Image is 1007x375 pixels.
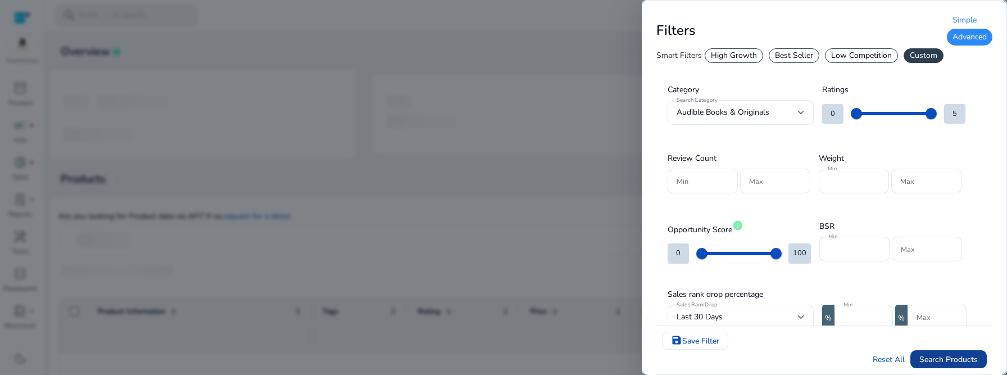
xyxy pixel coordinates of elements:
[668,221,811,236] h3: Opportunity Score
[819,153,961,164] h3: Weight
[822,305,834,332] div: %
[910,350,987,368] button: Search Products
[825,48,898,63] div: Low Competition
[677,311,723,322] span: Last 30 Days
[822,104,843,124] div: 0
[732,220,743,231] span: info
[677,301,717,309] mat-label: Sales Rank Drop
[919,354,978,365] span: Search Products
[828,233,837,241] mat-label: Min
[895,305,908,332] div: %
[705,48,763,63] div: High Growth
[788,243,811,263] div: 100
[668,153,810,164] h3: Review Count
[682,335,719,347] span: Save Filter
[822,84,965,96] h3: Ratings
[769,48,819,63] div: Best Seller
[662,332,728,350] button: Save Filter
[677,97,718,105] mat-label: Search Category
[947,29,992,46] div: Advanced
[904,48,944,63] div: Custom
[947,12,992,29] div: Simple
[819,221,962,232] h3: BSR
[873,354,905,365] a: Reset All
[656,21,696,39] b: Filters
[843,301,852,309] mat-label: Min
[656,50,702,61] h3: Smart Filters
[944,104,965,124] div: 5
[828,165,837,173] mat-label: Min
[668,84,814,96] h3: Category
[668,289,967,300] h3: Sales rank drop percentage
[671,332,682,349] mat-icon: save
[668,243,689,263] div: 0
[677,107,769,118] span: Audible Books & Originals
